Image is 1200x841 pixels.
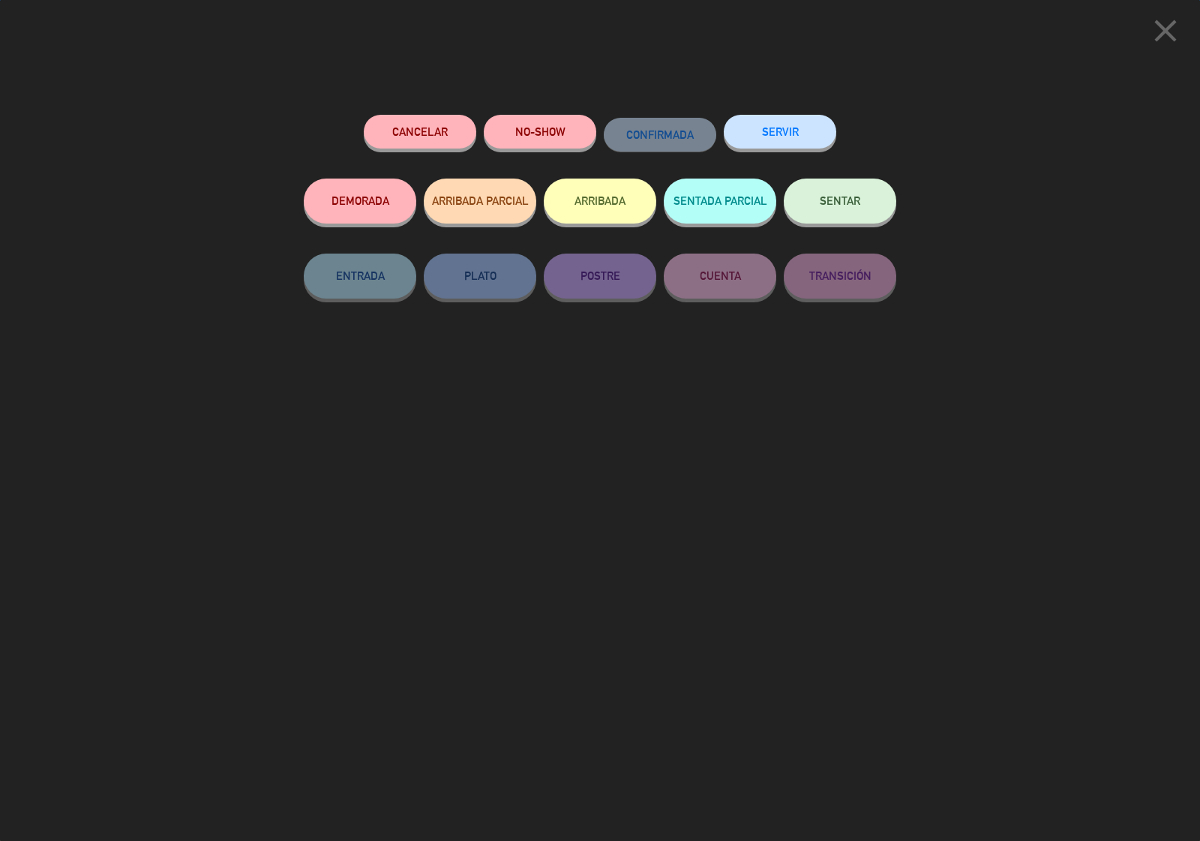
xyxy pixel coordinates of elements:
[604,118,716,152] button: CONFIRMADA
[784,179,896,224] button: SENTAR
[544,179,656,224] button: ARRIBADA
[364,115,476,149] button: Cancelar
[484,115,596,149] button: NO-SHOW
[1147,12,1184,50] i: close
[820,194,860,207] span: SENTAR
[424,254,536,299] button: PLATO
[544,254,656,299] button: POSTRE
[1142,11,1189,56] button: close
[664,254,776,299] button: CUENTA
[724,115,836,149] button: SERVIR
[784,254,896,299] button: TRANSICIÓN
[424,179,536,224] button: ARRIBADA PARCIAL
[626,128,694,141] span: CONFIRMADA
[304,179,416,224] button: DEMORADA
[432,194,529,207] span: ARRIBADA PARCIAL
[304,254,416,299] button: ENTRADA
[664,179,776,224] button: SENTADA PARCIAL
